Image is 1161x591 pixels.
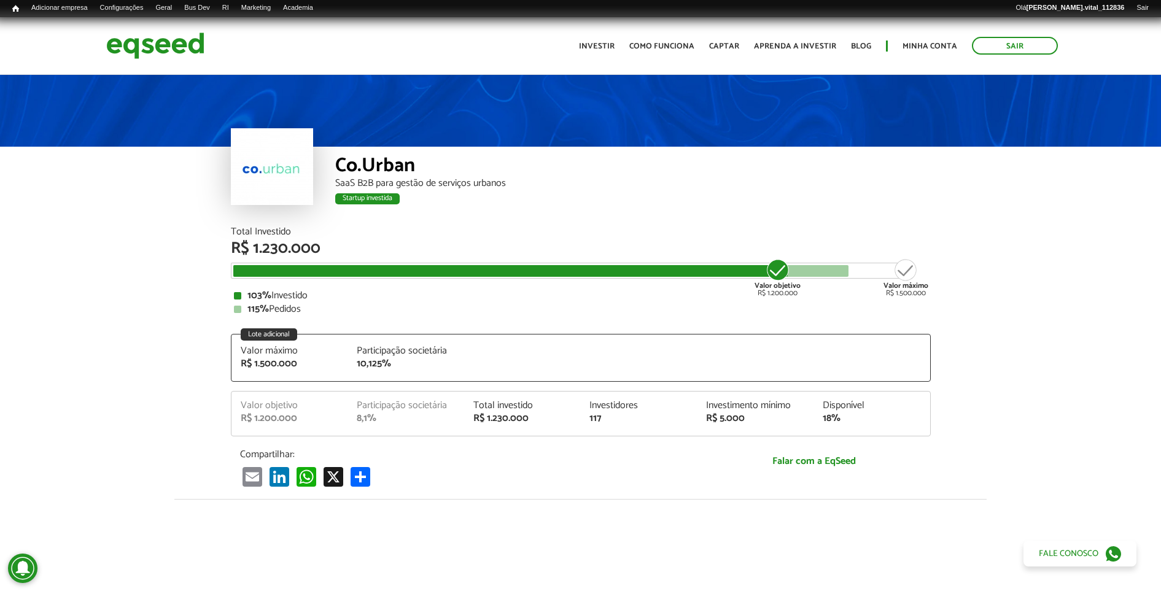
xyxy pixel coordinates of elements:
a: Olá[PERSON_NAME].vital_112836 [1009,3,1130,13]
div: Total investido [473,401,572,411]
div: 117 [589,414,688,423]
div: R$ 1.200.000 [241,414,339,423]
a: Marketing [235,3,277,13]
div: R$ 1.500.000 [883,258,928,297]
div: Total Investido [231,227,931,237]
a: LinkedIn [267,466,292,487]
a: X [321,466,346,487]
a: Falar com a EqSeed [707,449,922,474]
a: Blog [851,42,871,50]
p: Compartilhar: [240,449,688,460]
a: Minha conta [903,42,957,50]
a: RI [216,3,235,13]
a: Academia [277,3,319,13]
a: Fale conosco [1023,541,1136,566]
strong: [PERSON_NAME].vital_112836 [1027,4,1125,11]
a: Investir [579,42,615,50]
a: Como funciona [629,42,694,50]
div: Pedidos [234,304,928,314]
div: Startup investida [335,193,400,204]
strong: 115% [247,301,269,317]
a: Email [240,466,265,487]
div: Investidores [589,401,688,411]
a: Sair [1130,3,1155,13]
div: Participação societária [357,346,455,356]
div: R$ 1.230.000 [473,414,572,423]
a: Aprenda a investir [754,42,836,50]
div: R$ 1.200.000 [755,258,801,297]
div: Investimento mínimo [706,401,804,411]
div: Investido [234,291,928,301]
a: Configurações [94,3,150,13]
a: Bus Dev [178,3,216,13]
div: R$ 1.500.000 [241,359,339,369]
div: Valor objetivo [241,401,339,411]
a: Sair [972,37,1058,55]
div: Disponível [823,401,921,411]
a: Início [6,3,25,15]
strong: Valor objetivo [755,280,801,292]
span: Início [12,4,19,13]
strong: Valor máximo [883,280,928,292]
a: Compartilhar [348,466,373,487]
a: Captar [709,42,739,50]
div: SaaS B2B para gestão de serviços urbanos [335,179,931,188]
div: Co.Urban [335,156,931,179]
div: Valor máximo [241,346,339,356]
strong: 103% [247,287,271,304]
div: Lote adicional [241,328,297,341]
a: Adicionar empresa [25,3,94,13]
div: 10,125% [357,359,455,369]
a: WhatsApp [294,466,319,487]
div: R$ 1.230.000 [231,241,931,257]
a: Geral [149,3,178,13]
div: 18% [823,414,921,423]
div: 8,1% [357,414,455,423]
div: Participação societária [357,401,455,411]
img: EqSeed [106,29,204,62]
div: R$ 5.000 [706,414,804,423]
